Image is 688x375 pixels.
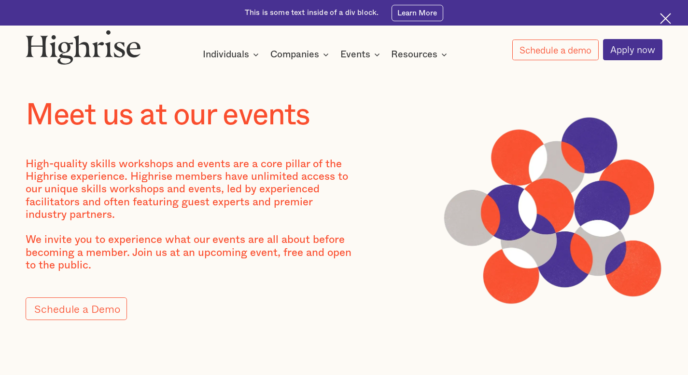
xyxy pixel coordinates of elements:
div: Events [340,49,383,60]
div: Resources [391,49,437,60]
div: This is some text inside of a div block. [245,8,379,18]
a: Schedule a demo [512,40,599,60]
img: Cross icon [660,13,671,24]
div: Companies [270,49,319,60]
a: Schedule a Demo [26,297,127,320]
div: Events [340,49,370,60]
div: Resources [391,49,450,60]
div: Individuals [203,49,249,60]
h1: Meet us at our events [26,99,309,132]
a: Apply now [603,39,662,60]
div: High-quality skills workshops and events are a core pillar of the Highrise experience. Highrise m... [26,158,355,271]
div: Individuals [203,49,262,60]
div: Companies [270,49,332,60]
img: Highrise logo [26,30,140,65]
a: Learn More [392,5,443,21]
